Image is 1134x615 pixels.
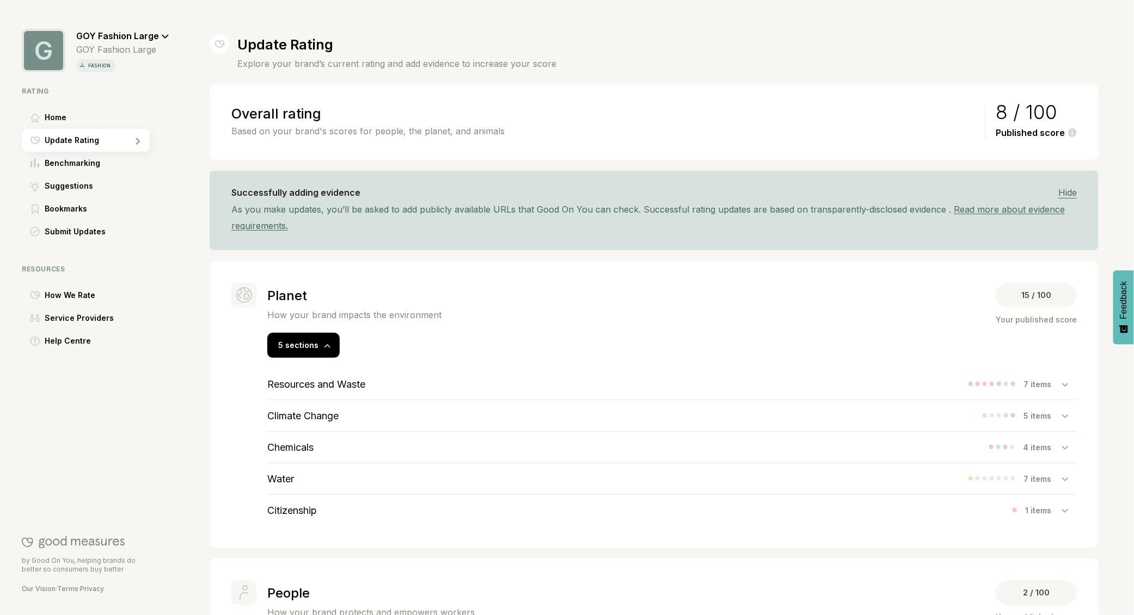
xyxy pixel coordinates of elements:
[30,336,40,346] img: Help Centre
[76,44,169,55] div: GOY Fashion Large
[45,111,66,124] span: Home
[996,105,1077,119] div: 8 / 100
[22,152,169,175] a: BenchmarkingBenchmarking
[22,129,169,152] a: Update RatingUpdate Rating
[240,585,249,600] img: People
[45,289,95,302] span: How We Rate
[22,536,125,549] img: Good On You
[1058,187,1077,198] span: Hide
[996,283,1077,308] div: 15 / 100
[57,585,78,593] a: Terms
[231,188,360,198] h3: Successfully adding evidence
[996,313,1077,326] div: Your published score
[231,201,1077,234] div: As you make updates, you’ll be asked to add publicly available URLs that Good On You can check. S...
[45,225,106,238] span: Submit Updates
[1023,443,1062,452] div: 4 items
[267,505,317,516] h3: Citizenship
[278,340,318,350] span: 5 sections
[22,585,56,593] a: Our Vision
[22,284,169,307] a: How We RateHow We Rate
[22,556,150,574] p: by Good On You, helping brands do better so consumers buy better
[80,585,104,593] a: Privacy
[231,204,1065,231] a: Read more about evidence requirements.
[231,125,980,138] p: Based on your brand's scores for people, the planet, and animals
[22,330,169,352] a: Help CentreHelp Centre
[996,580,1077,605] div: 2 / 100
[30,159,39,167] img: Benchmarking
[32,204,39,214] img: Bookmarks
[1119,281,1129,319] span: Feedback
[22,197,169,220] a: BookmarksBookmarks
[231,105,980,122] h2: Overall rating
[45,157,100,170] span: Benchmarking
[30,113,40,122] img: Home
[78,61,86,69] img: vertical icon
[86,61,113,70] p: fashion
[30,227,40,237] img: Submit Updates
[22,265,169,273] div: Resources
[22,220,169,243] a: Submit UpdatesSubmit Updates
[267,585,475,601] h2: People
[1113,270,1134,344] button: Feedback - Show survey
[22,87,169,95] div: Rating
[236,287,252,303] img: Planet
[1086,567,1123,604] iframe: Website support platform help button
[45,134,99,147] span: Update Rating
[22,106,169,129] a: HomeHome
[237,36,556,53] h1: Update Rating
[996,128,1077,138] div: Published score
[22,175,169,197] a: SuggestionsSuggestions
[1025,506,1062,515] div: 1 items
[267,309,442,320] p: How your brand impacts the environment
[267,442,314,453] h3: Chemicals
[45,202,87,215] span: Bookmarks
[30,291,40,300] img: How We Rate
[267,288,442,303] h2: Planet
[30,136,40,145] img: Update Rating
[1023,474,1062,483] div: 7 items
[1023,411,1062,420] div: 5 items
[237,57,556,70] h4: Explore your brand’s current rating and add evidence to increase your score
[1023,380,1062,389] div: 7 items
[267,473,294,484] h3: Water
[45,312,114,325] span: Service Providers
[30,181,40,191] img: Suggestions
[45,179,93,192] span: Suggestions
[214,34,225,54] img: Update Rating
[267,378,365,390] h3: Resources and Waste
[45,334,91,347] span: Help Centre
[76,30,159,41] span: GOY Fashion Large
[22,585,150,593] div: · ·
[30,314,40,322] img: Service Providers
[267,410,339,421] h3: Climate Change
[22,307,169,330] a: Service ProvidersService Providers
